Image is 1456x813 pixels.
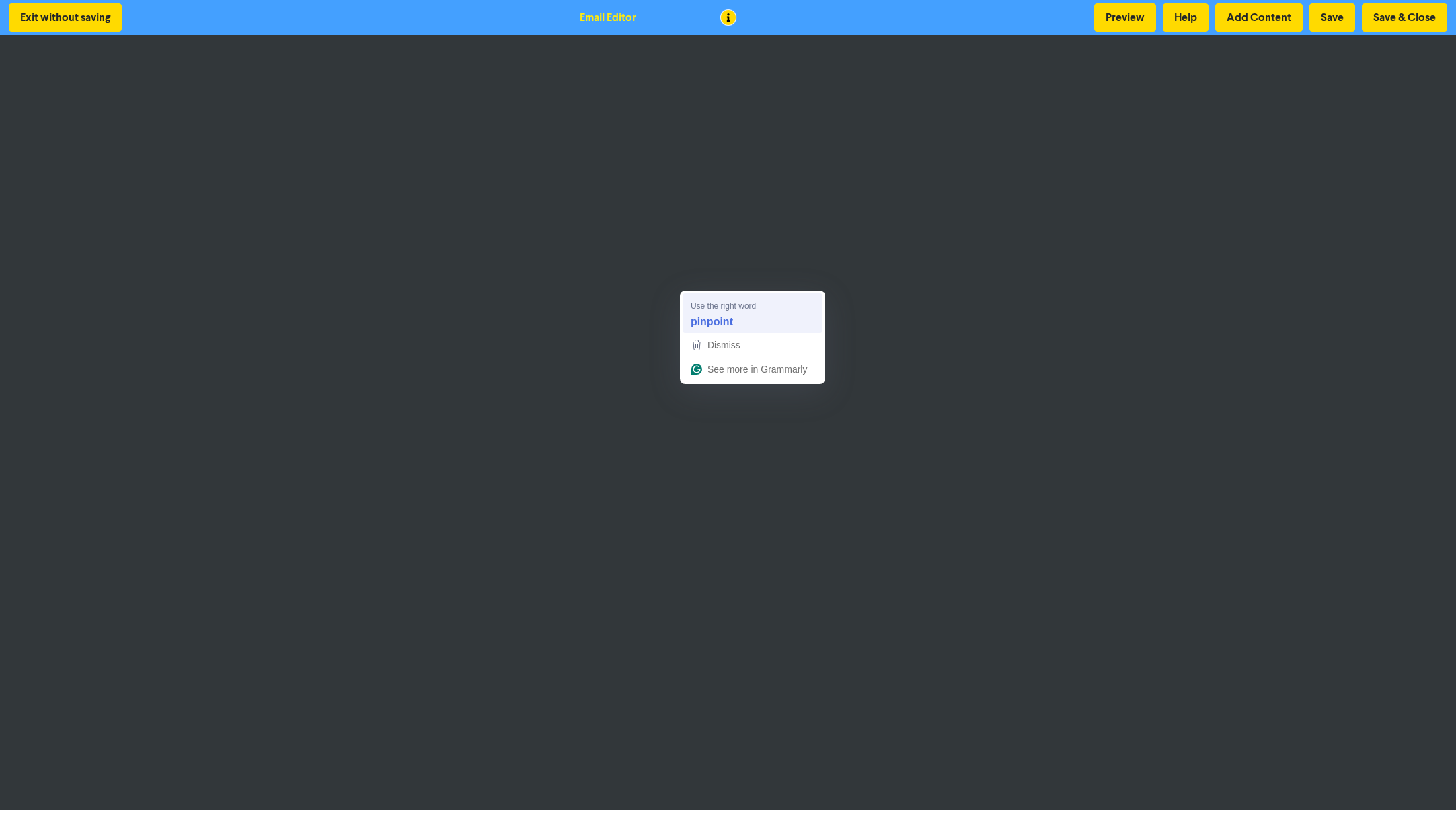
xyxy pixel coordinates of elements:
[9,3,122,32] button: Exit without saving
[580,9,636,26] div: Email Editor
[1362,3,1447,32] button: Save & Close
[1163,3,1209,32] button: Help
[1094,3,1156,32] button: Preview
[1309,3,1355,32] button: Save
[1215,3,1303,32] button: Add Content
